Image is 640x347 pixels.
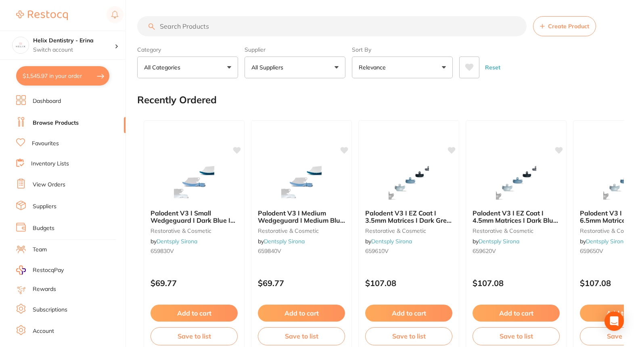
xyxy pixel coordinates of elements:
a: Suppliers [33,203,56,211]
p: All Suppliers [251,63,287,71]
b: Palodent V3 I EZ Coat I 4.5mm Matrices I Dark Blue I Refill of 50 [473,209,560,224]
a: Dentsply Sirona [479,238,519,245]
b: Palodent V3 I Small Wedgeguard I Dark Blue I Refill of 50 [151,209,238,224]
p: All Categories [144,63,184,71]
button: Add to cart [151,305,238,322]
h4: Helix Dentistry - Erina [33,37,115,45]
small: 659830V [151,248,238,254]
span: RestocqPay [33,266,64,274]
span: by [258,238,305,245]
label: Supplier [245,46,345,53]
span: by [365,238,412,245]
b: Palodent V3 I EZ Coat I 3.5mm Matrices I Dark Grey I Refill of 50 [365,209,452,224]
a: Restocq Logo [16,6,68,25]
a: Dentsply Sirona [586,238,627,245]
small: restorative & cosmetic [473,228,560,234]
span: by [151,238,197,245]
a: View Orders [33,181,65,189]
div: Open Intercom Messenger [604,311,624,331]
img: RestocqPay [16,265,26,275]
small: 659620V [473,248,560,254]
button: Add to cart [258,305,345,322]
a: Team [33,246,47,254]
small: 659840V [258,248,345,254]
img: Palodent V3 I Medium Wedgeguard I Medium Blue I Refill of 50 [275,163,328,203]
p: Relevance [359,63,389,71]
b: Palodent V3 I Medium Wedgeguard I Medium Blue I Refill of 50 [258,209,345,224]
span: by [580,238,627,245]
p: Switch account [33,46,115,54]
a: Rewards [33,285,56,293]
label: Sort By [352,46,453,53]
small: 659610V [365,248,452,254]
button: Add to cart [365,305,452,322]
a: RestocqPay [16,265,64,275]
button: Save to list [151,327,238,345]
a: Browse Products [33,119,79,127]
button: Reset [483,56,503,78]
h2: Recently Ordered [137,94,217,106]
a: Dentsply Sirona [371,238,412,245]
a: Account [33,327,54,335]
button: Save to list [473,327,560,345]
a: Dashboard [33,97,61,105]
label: Category [137,46,238,53]
p: $69.77 [258,278,345,288]
p: $107.08 [365,278,452,288]
img: Palodent V3 I EZ Coat I 4.5mm Matrices I Dark Blue I Refill of 50 [490,163,542,203]
small: restorative & cosmetic [258,228,345,234]
button: Save to list [258,327,345,345]
small: restorative & cosmetic [365,228,452,234]
span: Create Product [548,23,589,29]
button: Relevance [352,56,453,78]
button: All Suppliers [245,56,345,78]
button: $1,545.97 in your order [16,66,109,86]
p: $107.08 [473,278,560,288]
small: restorative & cosmetic [151,228,238,234]
button: Add to cart [473,305,560,322]
span: by [473,238,519,245]
a: Budgets [33,224,54,232]
input: Search Products [137,16,527,36]
p: $69.77 [151,278,238,288]
img: Helix Dentistry - Erina [13,37,29,53]
img: Palodent V3 I Small Wedgeguard I Dark Blue I Refill of 50 [168,163,220,203]
a: Dentsply Sirona [264,238,305,245]
a: Inventory Lists [31,160,69,168]
button: Create Product [533,16,596,36]
a: Subscriptions [33,306,67,314]
button: All Categories [137,56,238,78]
a: Favourites [32,140,59,148]
img: Restocq Logo [16,10,68,20]
button: Save to list [365,327,452,345]
a: Dentsply Sirona [157,238,197,245]
img: Palodent V3 I EZ Coat I 3.5mm Matrices I Dark Grey I Refill of 50 [383,163,435,203]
